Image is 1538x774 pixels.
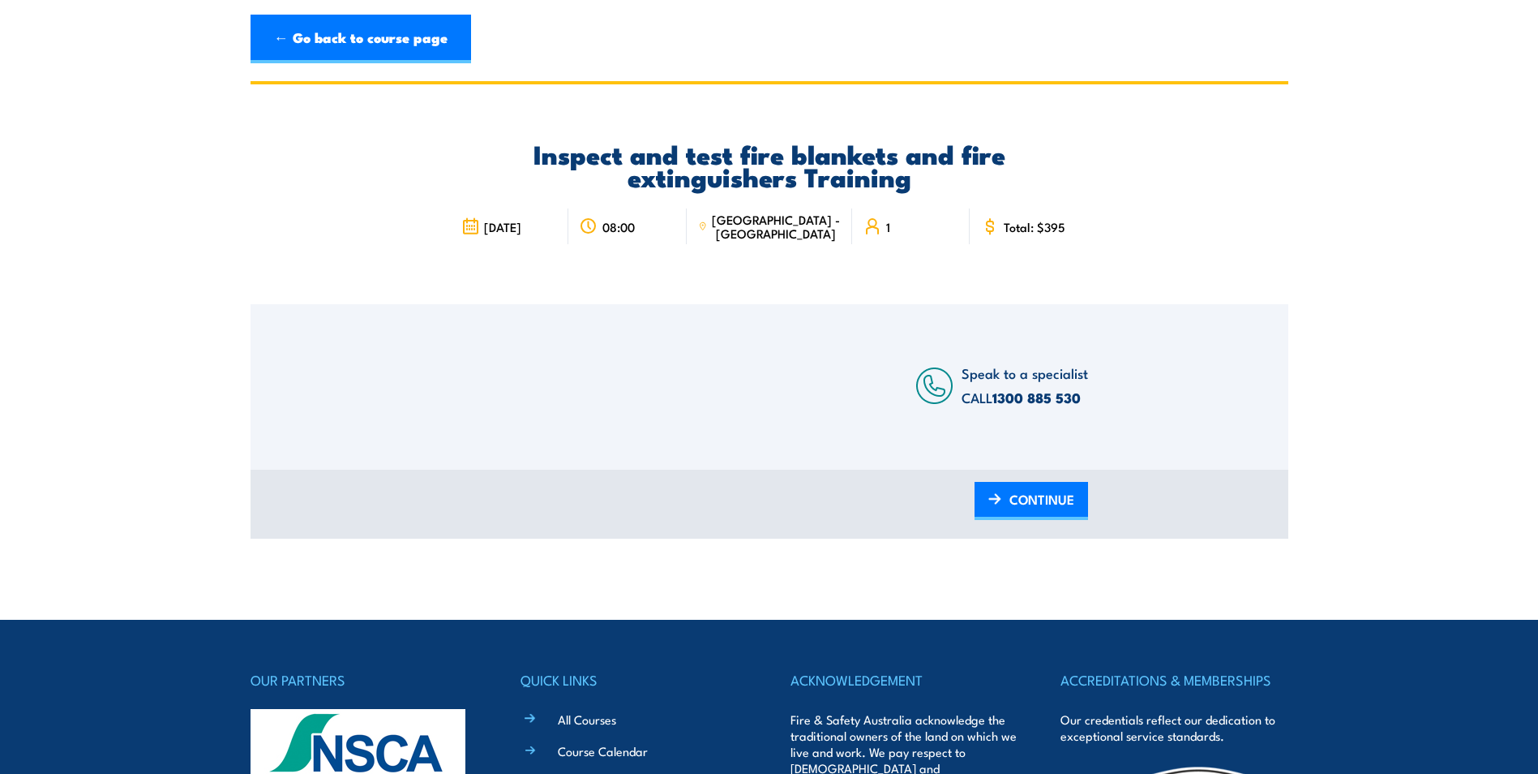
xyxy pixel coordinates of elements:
[975,482,1088,520] a: CONTINUE
[886,220,890,234] span: 1
[962,363,1088,407] span: Speak to a specialist CALL
[712,213,841,240] span: [GEOGRAPHIC_DATA] - [GEOGRAPHIC_DATA]
[251,15,471,63] a: ← Go back to course page
[558,742,648,759] a: Course Calendar
[1004,220,1065,234] span: Total: $395
[521,669,748,691] h4: QUICK LINKS
[558,711,616,728] a: All Courses
[1060,712,1287,744] p: Our credentials reflect our dedication to exceptional service standards.
[992,387,1081,408] a: 1300 885 530
[450,142,1088,187] h2: Inspect and test fire blankets and fire extinguishers Training
[1009,478,1074,521] span: CONTINUE
[251,669,478,691] h4: OUR PARTNERS
[790,669,1017,691] h4: ACKNOWLEDGEMENT
[1060,669,1287,691] h4: ACCREDITATIONS & MEMBERSHIPS
[602,220,635,234] span: 08:00
[484,220,521,234] span: [DATE]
